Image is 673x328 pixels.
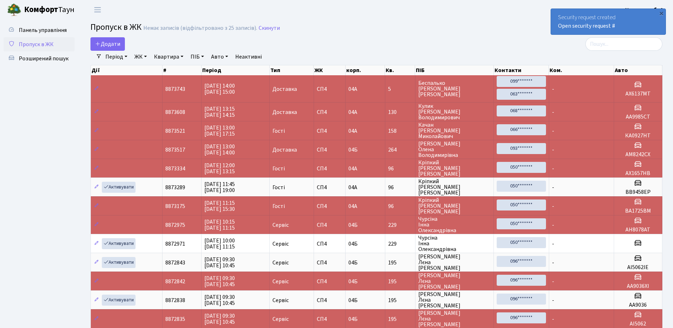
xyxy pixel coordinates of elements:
span: 229 [388,241,412,247]
th: ПІБ [415,65,494,75]
th: Період [202,65,270,75]
span: [DATE] 13:00 [DATE] 17:15 [204,124,235,138]
img: logo.png [7,3,21,17]
span: Розширений пошук [19,55,68,62]
span: 8873521 [165,127,185,135]
input: Пошук... [585,37,662,51]
span: 04Б [348,259,358,267]
span: 8873334 [165,165,185,173]
span: Пропуск в ЖК [90,21,142,33]
a: Активувати [102,295,136,306]
span: Пропуск в ЖК [19,40,54,48]
span: [PERSON_NAME] Лєна [PERSON_NAME] [418,254,491,271]
th: Дії [91,65,162,75]
span: [DATE] 12:00 [DATE] 13:15 [204,162,235,175]
span: - [552,108,554,116]
a: Скинути [259,25,280,32]
span: [PERSON_NAME] Лєна [PERSON_NAME] [418,291,491,308]
div: × [658,10,665,17]
span: СП4 [317,109,343,115]
span: СП4 [317,86,343,92]
button: Переключити навігацію [89,4,106,16]
span: Сервіс [272,241,289,247]
span: Кріпкий [PERSON_NAME] [PERSON_NAME] [418,179,491,196]
h5: AM8242CX [617,151,659,158]
span: 04Б [348,296,358,304]
span: [PERSON_NAME] Лєна [PERSON_NAME] [418,310,491,327]
span: 264 [388,147,412,153]
span: 04А [348,85,357,93]
span: 04Б [348,146,358,154]
a: Неактивні [232,51,265,63]
span: СП4 [317,185,343,190]
span: Чурсіна Інна Олександрівна [418,216,491,233]
a: ЖК [132,51,150,63]
span: 8872842 [165,278,185,285]
span: 8873608 [165,108,185,116]
div: Немає записів (відфільтровано з 25 записів). [143,25,257,32]
span: Доставка [272,109,297,115]
span: 04Б [348,221,358,229]
span: Доставка [272,147,297,153]
h5: АХ1657НВ [617,170,659,177]
span: - [552,202,554,210]
span: Гості [272,185,285,190]
span: Сервіс [272,222,289,228]
span: Додати [95,40,120,48]
h5: АА9036ХІ [617,283,659,290]
span: Сервіс [272,316,289,322]
span: 04А [348,202,357,210]
a: Пропуск в ЖК [4,37,75,51]
span: [DATE] 09:30 [DATE] 10:45 [204,293,235,307]
span: 8872971 [165,240,185,248]
span: Панель управління [19,26,67,34]
h5: АХ6137МТ [617,91,659,97]
a: ПІБ [188,51,207,63]
span: [DATE] 10:15 [DATE] 11:15 [204,218,235,232]
span: 8872975 [165,221,185,229]
span: СП4 [317,297,343,303]
h5: КА0927НТ [617,132,659,139]
span: СП4 [317,147,343,153]
span: 229 [388,222,412,228]
a: Квартира [151,51,186,63]
a: Активувати [102,238,136,249]
span: [DATE] 14:00 [DATE] 15:00 [204,82,235,96]
a: Авто [208,51,231,63]
span: СП4 [317,166,343,171]
h5: ВВ9458ЕР [617,189,659,196]
a: Період [103,51,130,63]
span: Гості [272,128,285,134]
span: 195 [388,279,412,284]
span: 04Б [348,240,358,248]
span: Беспалько [PERSON_NAME] [PERSON_NAME] [418,80,491,97]
span: [PERSON_NAME] Лєна [PERSON_NAME] [418,273,491,290]
span: [DATE] 11:45 [DATE] 19:00 [204,180,235,194]
span: Кріпкий [PERSON_NAME] [PERSON_NAME] [418,160,491,177]
span: Сервіс [272,260,289,266]
span: [DATE] 11:15 [DATE] 15:30 [204,199,235,213]
span: Кріпкий [PERSON_NAME] [PERSON_NAME] [418,197,491,214]
span: СП4 [317,203,343,209]
span: - [552,165,554,173]
span: 8872838 [165,296,185,304]
span: - [552,85,554,93]
span: 8873743 [165,85,185,93]
a: Активувати [102,182,136,193]
span: [DATE] 13:15 [DATE] 14:15 [204,105,235,119]
span: 195 [388,297,412,303]
a: Open security request # [558,22,615,30]
span: Доставка [272,86,297,92]
a: Активувати [102,257,136,268]
span: СП4 [317,260,343,266]
span: 195 [388,260,412,266]
span: - [552,221,554,229]
span: [DATE] 10:00 [DATE] 11:15 [204,237,235,251]
span: 8873517 [165,146,185,154]
th: Контакти [494,65,549,75]
h5: ВА1725ВМ [617,208,659,214]
span: 04Б [348,278,358,285]
th: Тип [270,65,314,75]
th: корп. [346,65,385,75]
th: Авто [614,65,662,75]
